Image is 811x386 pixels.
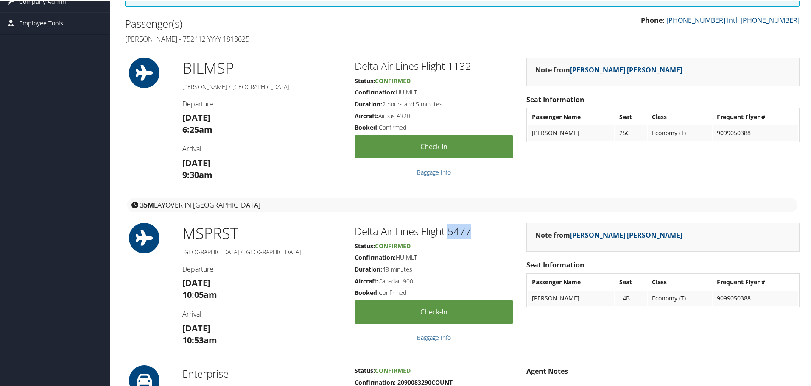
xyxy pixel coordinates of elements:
h5: Confirmed [355,122,513,131]
h1: BIL MSP [182,57,341,78]
a: [PERSON_NAME] [PERSON_NAME] [570,64,682,74]
strong: Confirmation: 2090083290COUNT [355,378,453,386]
h4: Departure [182,264,341,273]
h2: Delta Air Lines Flight 5477 [355,223,513,238]
strong: [DATE] [182,156,210,168]
td: [PERSON_NAME] [528,290,614,305]
strong: Booked: [355,288,379,296]
h5: HUIMLT [355,87,513,96]
strong: 6:25am [182,123,213,134]
a: Baggage Info [417,167,451,175]
strong: Confirmation: [355,253,396,261]
strong: [DATE] [182,276,210,288]
strong: Seat Information [526,259,584,269]
strong: Status: [355,76,375,84]
h5: Canadair 900 [355,276,513,285]
strong: Status: [355,241,375,249]
strong: Aircraft: [355,276,378,284]
th: Class [648,274,712,289]
h5: 2 hours and 5 minutes [355,99,513,108]
h4: Departure [182,98,341,108]
a: Check-in [355,300,513,323]
h5: [GEOGRAPHIC_DATA] / [GEOGRAPHIC_DATA] [182,247,341,255]
strong: Note from [535,230,682,239]
strong: Duration: [355,264,382,272]
h4: Arrival [182,143,341,153]
div: layover in [GEOGRAPHIC_DATA] [127,197,797,211]
strong: 35M [140,200,154,209]
a: [PERSON_NAME] [PERSON_NAME] [570,230,682,239]
strong: [DATE] [182,322,210,333]
h5: Airbus A320 [355,111,513,119]
span: Employee Tools [19,12,63,33]
th: Seat [615,274,647,289]
td: 9099050388 [713,125,798,140]
h5: 48 minutes [355,264,513,273]
a: [PHONE_NUMBER] Intl. [PHONE_NUMBER] [666,15,800,24]
strong: Duration: [355,99,382,107]
th: Frequent Flyer # [713,108,798,124]
strong: Agent Notes [526,366,568,375]
a: Check-in [355,134,513,158]
h4: Arrival [182,308,341,318]
strong: 9:30am [182,168,213,180]
strong: 10:05am [182,288,217,300]
h5: Confirmed [355,288,513,296]
td: [PERSON_NAME] [528,125,614,140]
th: Passenger Name [528,108,614,124]
td: 9099050388 [713,290,798,305]
h2: Passenger(s) [125,16,456,30]
strong: Confirmation: [355,87,396,95]
strong: Phone: [641,15,665,24]
td: 14B [615,290,647,305]
strong: [DATE] [182,111,210,122]
h1: MSP RST [182,222,341,243]
span: Confirmed [375,366,411,374]
h5: [PERSON_NAME] / [GEOGRAPHIC_DATA] [182,82,341,90]
h2: Delta Air Lines Flight 1132 [355,58,513,72]
th: Seat [615,108,647,124]
span: Confirmed [375,241,411,249]
strong: Booked: [355,122,379,131]
td: 25C [615,125,647,140]
a: Baggage Info [417,333,451,341]
th: Frequent Flyer # [713,274,798,289]
strong: Aircraft: [355,111,378,119]
td: Economy (T) [648,290,712,305]
strong: Note from [535,64,682,74]
th: Class [648,108,712,124]
th: Passenger Name [528,274,614,289]
h4: [PERSON_NAME] - 752412 YYYY 1818625 [125,33,456,43]
strong: 10:53am [182,333,217,345]
strong: Status: [355,366,375,374]
h5: HUIMLT [355,253,513,261]
span: Confirmed [375,76,411,84]
td: Economy (T) [648,125,712,140]
strong: Seat Information [526,94,584,103]
h2: Enterprise [182,366,341,380]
